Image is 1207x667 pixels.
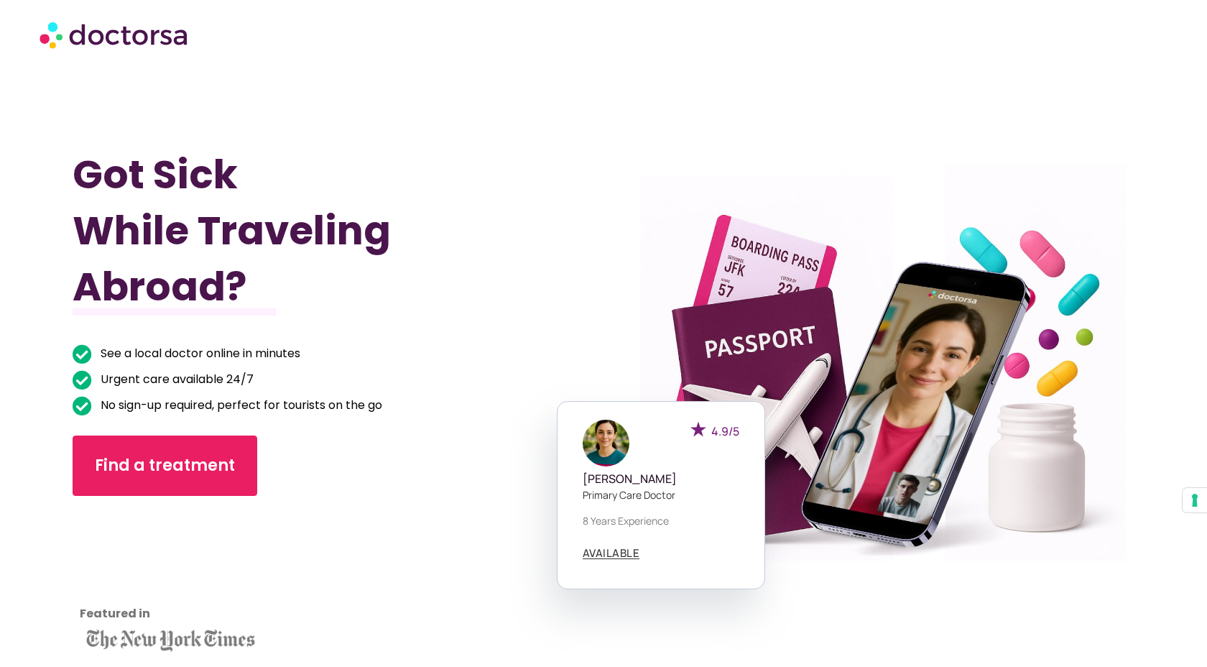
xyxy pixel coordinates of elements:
span: 4.9/5 [711,423,739,439]
p: Primary care doctor [583,487,739,502]
strong: Featured in [80,605,150,622]
span: See a local doctor online in minutes [97,344,300,364]
a: AVAILABLE [583,548,640,559]
a: Find a treatment [73,436,257,496]
button: Your consent preferences for tracking technologies [1183,488,1207,512]
span: Urgent care available 24/7 [97,369,254,390]
span: Find a treatment [95,454,235,477]
h5: [PERSON_NAME] [583,472,739,486]
iframe: Customer reviews powered by Trustpilot [80,517,209,625]
h1: Got Sick While Traveling Abroad? [73,147,524,315]
span: AVAILABLE [583,548,640,558]
p: 8 years experience [583,513,739,528]
span: No sign-up required, perfect for tourists on the go [97,395,382,415]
